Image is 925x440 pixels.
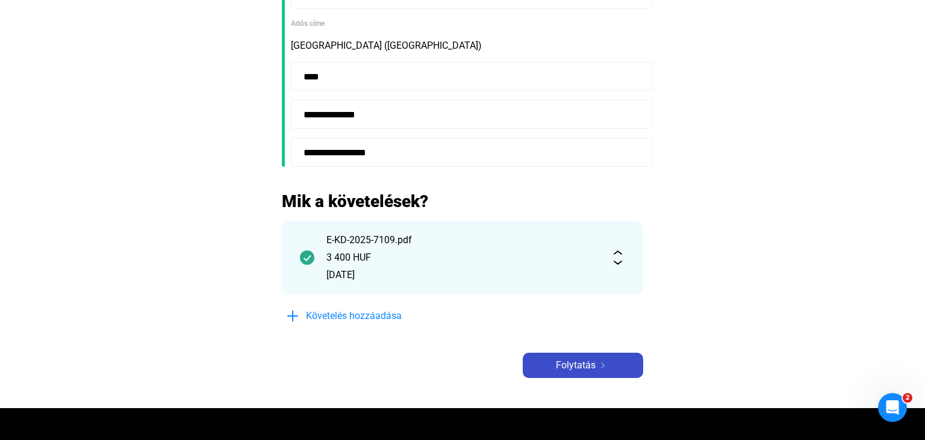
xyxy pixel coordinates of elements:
[903,393,912,403] span: 2
[596,362,610,368] img: arrow-right-white
[291,39,643,53] div: [GEOGRAPHIC_DATA] ([GEOGRAPHIC_DATA])
[282,303,462,329] button: plus-blueKövetelés hozzáadása
[291,17,643,29] div: Adós címe
[523,353,643,378] button: Folytatásarrow-right-white
[306,309,402,323] span: Követelés hozzáadása
[556,358,596,373] span: Folytatás
[878,393,907,422] iframe: Intercom live chat
[326,268,599,282] div: [DATE]
[282,191,643,212] h2: Mik a követelések?
[611,250,625,265] img: expand
[326,250,599,265] div: 3 400 HUF
[300,250,314,265] img: checkmark-darker-green-circle
[285,309,300,323] img: plus-blue
[326,233,599,247] div: E-KD-2025-7109.pdf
